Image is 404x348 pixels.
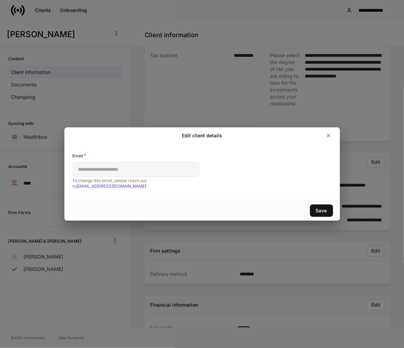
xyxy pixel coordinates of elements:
h2: Edit client details [182,132,222,139]
button: Save [310,204,333,217]
h6: Email [73,152,86,159]
a: [EMAIL_ADDRESS][DOMAIN_NAME] [76,183,146,189]
div: Save [316,208,327,213]
p: To change this email, please reach out to [73,178,199,189]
